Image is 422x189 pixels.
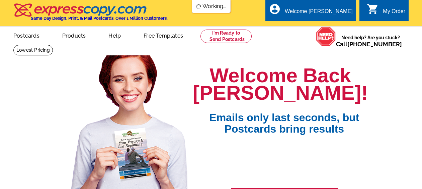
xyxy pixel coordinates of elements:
[133,27,194,43] a: Free Templates
[13,8,168,21] a: Same Day Design, Print, & Mail Postcards. Over 1 Million Customers.
[98,27,132,43] a: Help
[193,67,368,102] h1: Welcome Back [PERSON_NAME]!
[336,41,402,48] span: Call
[316,27,336,46] img: help
[367,3,379,15] i: shopping_cart
[31,16,168,21] h4: Same Day Design, Print, & Mail Postcards. Over 1 Million Customers.
[3,27,50,43] a: Postcards
[52,27,97,43] a: Products
[367,7,405,16] a: shopping_cart My Order
[269,3,281,15] i: account_circle
[347,41,402,48] a: [PHONE_NUMBER]
[200,102,368,135] span: Emails only last seconds, but Postcards bring results
[336,34,405,48] span: Need help? Are you stuck?
[285,8,352,18] div: Welcome [PERSON_NAME]
[196,4,201,9] img: loading...
[383,8,405,18] div: My Order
